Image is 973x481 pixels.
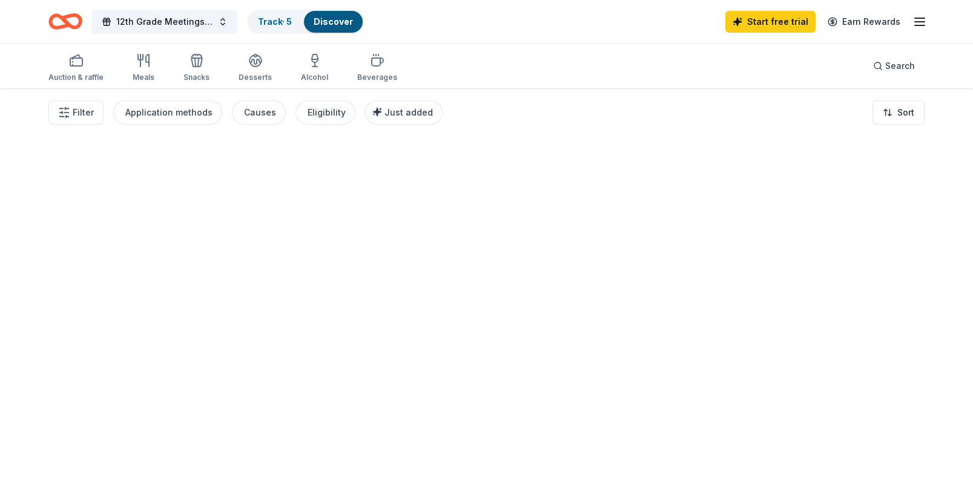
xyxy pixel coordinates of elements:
[885,59,915,73] span: Search
[48,100,104,125] button: Filter
[863,54,925,78] button: Search
[314,16,353,27] a: Discover
[295,100,355,125] button: Eligibility
[116,15,213,29] span: 12th Grade Meetings and Co-Curricular Club Sustainability Efforts
[113,100,222,125] button: Application methods
[725,11,816,33] a: Start free trial
[357,48,397,88] button: Beverages
[92,10,237,34] button: 12th Grade Meetings and Co-Curricular Club Sustainability Efforts
[48,73,104,82] div: Auction & raffle
[125,105,213,120] div: Application methods
[357,73,397,82] div: Beverages
[244,105,276,120] div: Causes
[48,48,104,88] button: Auction & raffle
[239,73,272,82] div: Desserts
[384,107,433,117] span: Just added
[232,100,286,125] button: Causes
[897,105,914,120] span: Sort
[183,73,209,82] div: Snacks
[239,48,272,88] button: Desserts
[820,11,908,33] a: Earn Rewards
[183,48,209,88] button: Snacks
[301,48,328,88] button: Alcohol
[365,100,443,125] button: Just added
[133,73,154,82] div: Meals
[872,100,925,125] button: Sort
[133,48,154,88] button: Meals
[308,105,346,120] div: Eligibility
[301,73,328,82] div: Alcohol
[73,105,94,120] span: Filter
[247,10,364,34] button: Track· 5Discover
[258,16,292,27] a: Track· 5
[48,7,82,36] a: Home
